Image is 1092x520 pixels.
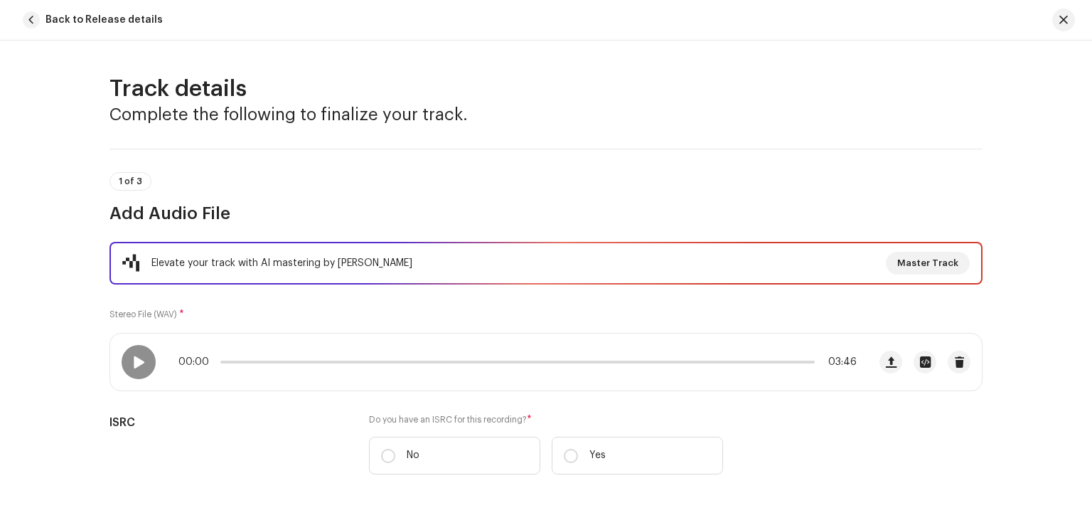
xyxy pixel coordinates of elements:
div: Elevate your track with AI mastering by [PERSON_NAME] [151,255,412,272]
p: Yes [589,448,606,463]
p: No [407,448,419,463]
h2: Track details [109,75,983,103]
label: Do you have an ISRC for this recording? [369,414,723,425]
button: Master Track [886,252,970,275]
span: Master Track [897,249,958,277]
span: 03:46 [820,356,857,368]
h5: ISRC [109,414,346,431]
h3: Add Audio File [109,202,983,225]
h3: Complete the following to finalize your track. [109,103,983,126]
